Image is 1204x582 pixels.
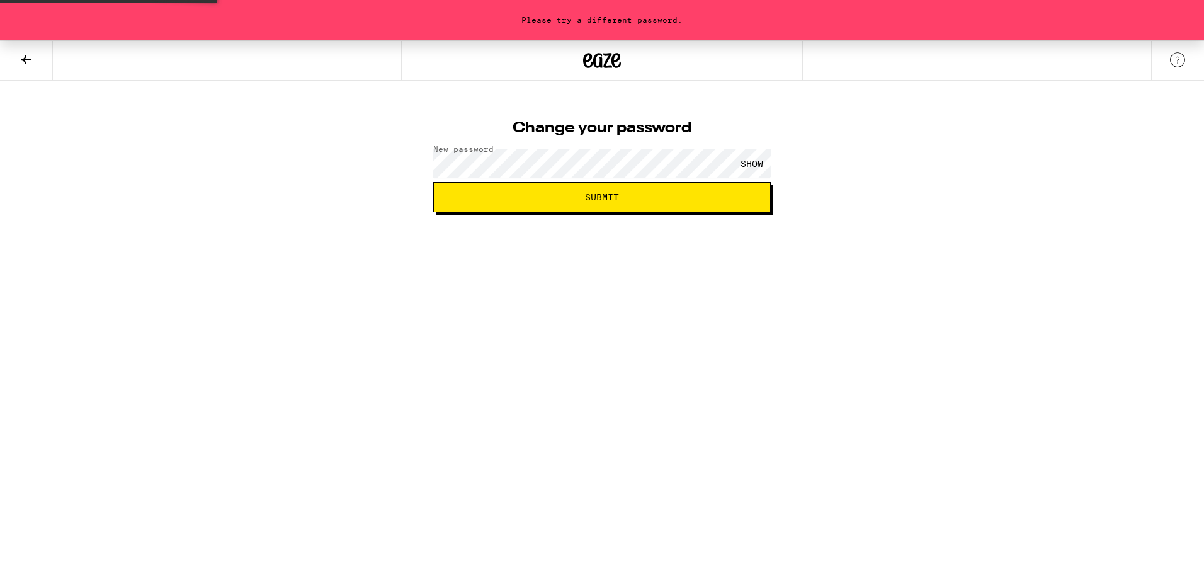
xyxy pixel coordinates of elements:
span: Submit [585,193,619,202]
h1: Change your password [433,121,771,136]
label: New password [433,145,494,153]
button: Submit [433,182,771,212]
span: Hi. Need any help? [8,9,91,19]
div: SHOW [733,149,771,178]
